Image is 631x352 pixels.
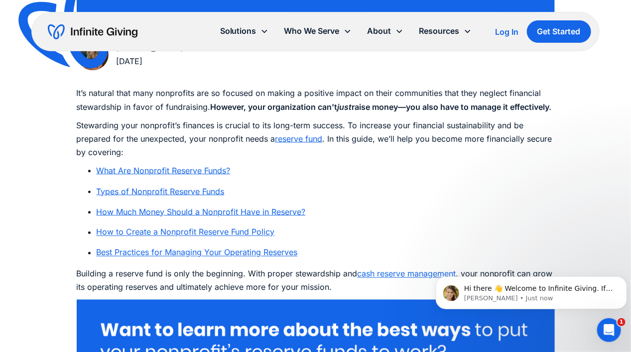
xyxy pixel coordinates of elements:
[496,26,519,38] a: Log In
[77,119,555,160] p: Stewarding your nonprofit’s finances is crucial to its long-term success. To increase your financ...
[212,20,276,42] div: Solutions
[368,24,391,38] div: About
[527,20,591,43] a: Get Started
[211,102,552,112] strong: However, your organization can't raise money—you also have to manage it effectively.
[338,102,352,112] em: just
[360,20,411,42] div: About
[432,256,631,325] iframe: Intercom notifications message
[117,55,184,68] div: [DATE]
[97,207,306,217] a: How Much Money Should a Nonprofit Have in Reserve?
[284,24,340,38] div: Who We Serve
[597,318,621,342] iframe: Intercom live chat
[411,20,480,42] div: Resources
[220,24,256,38] div: Solutions
[48,24,137,40] a: home
[419,24,460,38] div: Resources
[77,267,555,294] p: Building a reserve fund is only the beginning. With proper stewardship and , your nonprofit can g...
[276,20,360,42] div: Who We Serve
[97,166,231,176] a: What Are Nonprofit Reserve Funds?
[618,318,626,326] span: 1
[77,87,555,113] p: It’s natural that many nonprofits are so focused on making a positive impact on their communities...
[97,227,275,237] a: How to Create a Nonprofit Reserve Fund Policy
[97,186,225,196] a: Types of Nonprofit Reserve Funds
[496,28,519,36] div: Log In
[275,134,323,144] a: reserve fund
[358,269,456,279] a: cash reserve management
[97,248,298,258] a: Best Practices for Managing Your Operating Reserves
